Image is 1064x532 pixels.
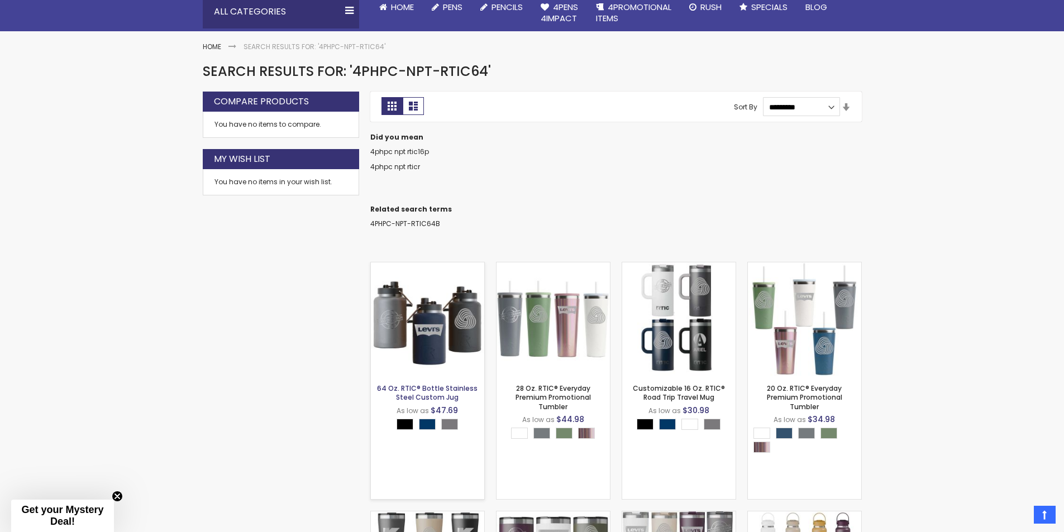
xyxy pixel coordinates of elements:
[808,414,835,425] span: $34.98
[648,406,681,415] span: As low as
[214,95,309,108] strong: Compare Products
[377,384,478,402] a: 64 Oz. RTIC® Bottle Stainless Steel Custom Jug
[397,419,413,430] div: Black
[753,428,861,456] div: Select A Color
[820,428,837,439] div: Sage Green
[704,419,721,430] div: Graphite
[805,1,827,13] span: Blog
[492,1,523,13] span: Pencils
[370,162,420,171] a: 4phpc npt rticr
[11,500,114,532] div: Get your Mystery Deal!Close teaser
[397,419,464,433] div: Select A Color
[748,511,861,520] a: 40 Oz. RTIC® Custom Outback Bottle
[516,384,591,411] a: 28 Oz. RTIC® Everyday Premium Promotional Tumbler
[633,384,725,402] a: Customizable 16 Oz. RTIC® Road Trip Travel Mug
[659,419,676,430] div: Navy Blue
[767,384,842,411] a: 20 Oz. RTIC® Everyday Premium Promotional Tumbler
[622,511,736,520] a: 40 Oz. RTIC® Essential Branded Tumbler
[578,428,595,439] div: Snapdragon Glitter
[748,262,861,376] img: 20 Oz. RTIC® Everyday Premium Promotional Tumbler
[541,1,578,24] span: 4Pens 4impact
[637,419,726,433] div: Select A Color
[681,419,698,430] div: White
[214,178,347,186] div: You have no items in your wish list.
[751,1,788,13] span: Specials
[637,419,653,430] div: Black
[798,428,815,439] div: Fog
[203,112,359,138] div: You have no items to compare.
[522,415,555,424] span: As low as
[556,414,584,425] span: $44.98
[497,262,610,271] a: 28 Oz. RTIC® Everyday Premium Promotional Tumbler
[371,262,484,271] a: 64 Oz. RTIC® Bottle Stainless Steel Custom Jug
[370,133,862,142] dt: Did you mean
[443,1,462,13] span: Pens
[370,219,440,228] a: 4PHPC-NPT-RTIC64B
[533,428,550,439] div: Fog
[441,419,458,430] div: Graphite
[397,406,429,415] span: As low as
[371,262,484,376] img: 64 Oz. RTIC® Bottle Stainless Steel Custom Jug
[203,62,491,80] span: Search results for: '4phpc-npt-rtic64'
[734,102,757,112] label: Sort By
[391,1,414,13] span: Home
[112,491,123,502] button: Close teaser
[497,511,610,520] a: 12 Oz. RTIC® Essentials Promotional Lowball Tumbler
[1034,506,1056,524] a: Top
[622,262,736,271] a: Customizable 16 Oz. RTIC® Road Trip Travel Mug
[511,428,600,442] div: Select A Color
[381,97,403,115] strong: Grid
[776,428,793,439] div: Storm
[511,428,528,439] div: White
[753,428,770,439] div: White
[683,405,709,416] span: $30.98
[371,511,484,520] a: Custom 16 Oz. RTIC® Essentials Pint Tumbler
[244,42,385,51] strong: Search results for: '4phpc-npt-rtic64'
[21,504,103,527] span: Get your Mystery Deal!
[214,153,270,165] strong: My Wish List
[497,262,610,376] img: 28 Oz. RTIC® Everyday Premium Promotional Tumbler
[596,1,671,24] span: 4PROMOTIONAL ITEMS
[431,405,458,416] span: $47.69
[753,442,770,453] div: Snapdragon Glitter
[622,262,736,376] img: Customizable 16 Oz. RTIC® Road Trip Travel Mug
[419,419,436,430] div: Navy Blue
[748,262,861,271] a: 20 Oz. RTIC® Everyday Premium Promotional Tumbler
[700,1,722,13] span: Rush
[370,147,429,156] a: 4phpc npt rtic16p
[203,42,221,51] a: Home
[370,205,862,214] dt: Related search terms
[556,428,572,439] div: Sage Green
[774,415,806,424] span: As low as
